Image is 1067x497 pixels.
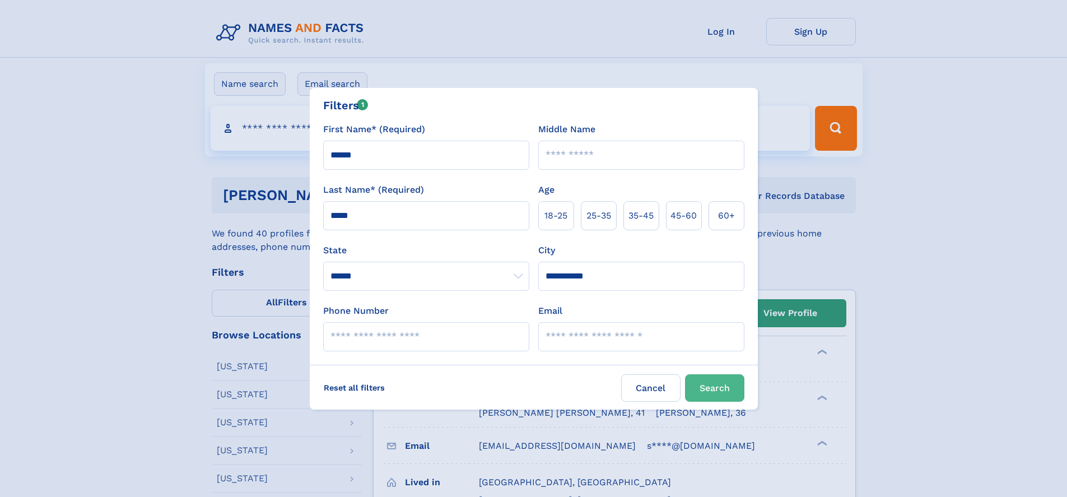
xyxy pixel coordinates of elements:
[323,244,529,257] label: State
[323,183,424,197] label: Last Name* (Required)
[538,304,562,318] label: Email
[544,209,567,222] span: 18‑25
[628,209,654,222] span: 35‑45
[323,304,389,318] label: Phone Number
[586,209,611,222] span: 25‑35
[316,374,392,401] label: Reset all filters
[538,244,555,257] label: City
[323,97,369,114] div: Filters
[538,123,595,136] label: Middle Name
[323,123,425,136] label: First Name* (Required)
[621,374,681,402] label: Cancel
[670,209,697,222] span: 45‑60
[718,209,735,222] span: 60+
[538,183,555,197] label: Age
[685,374,744,402] button: Search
